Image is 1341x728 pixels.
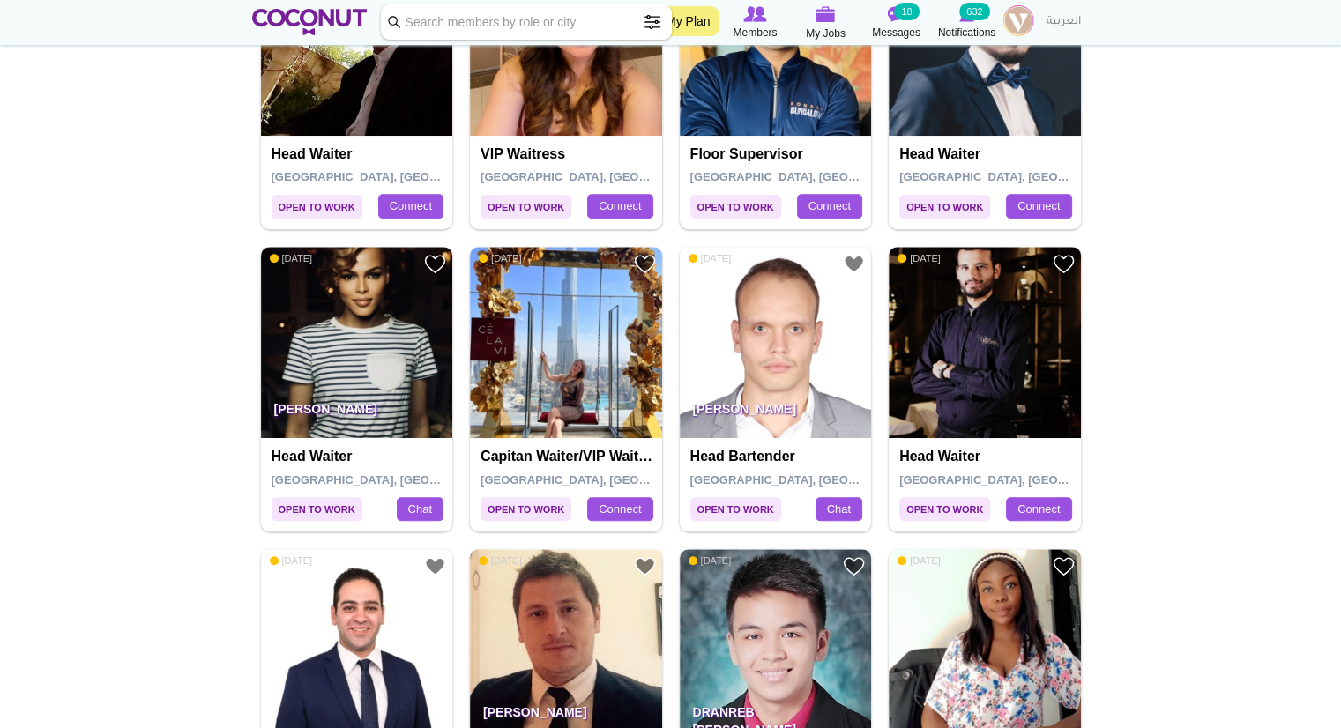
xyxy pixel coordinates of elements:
[397,497,443,522] a: Chat
[479,554,522,567] span: [DATE]
[872,24,920,41] span: Messages
[843,253,865,275] a: Add to Favourites
[272,497,362,521] span: Open to Work
[689,554,732,567] span: [DATE]
[898,252,941,264] span: [DATE]
[806,25,846,42] span: My Jobs
[424,555,446,577] a: Add to Favourites
[680,389,872,438] p: [PERSON_NAME]
[938,24,995,41] span: Notifications
[816,6,836,22] img: My Jobs
[690,497,781,521] span: Open to Work
[894,3,919,20] small: 18
[272,170,523,183] span: [GEOGRAPHIC_DATA], [GEOGRAPHIC_DATA]
[690,195,781,219] span: Open to Work
[959,3,989,20] small: 632
[272,195,362,219] span: Open to Work
[272,449,447,464] h4: Head Waiter
[261,389,453,438] p: [PERSON_NAME]
[634,253,656,275] a: Add to Favourites
[272,473,523,487] span: [GEOGRAPHIC_DATA], [GEOGRAPHIC_DATA]
[899,449,1075,464] h4: Head Waiter
[720,4,791,41] a: Browse Members Members
[481,195,571,219] span: Open to Work
[899,195,990,219] span: Open to Work
[634,555,656,577] a: Add to Favourites
[481,449,656,464] h4: Capitan Waiter/VIP Waitress
[888,6,905,22] img: Messages
[899,497,990,521] span: Open to Work
[797,194,862,219] a: Connect
[733,24,777,41] span: Members
[689,252,732,264] span: [DATE]
[690,473,942,487] span: [GEOGRAPHIC_DATA], [GEOGRAPHIC_DATA]
[899,473,1151,487] span: [GEOGRAPHIC_DATA], [GEOGRAPHIC_DATA]
[381,4,672,40] input: Search members by role or city
[481,497,571,521] span: Open to Work
[959,6,974,22] img: Notifications
[481,146,656,162] h4: VIP waitress
[898,554,941,567] span: [DATE]
[272,146,447,162] h4: Head Waiter
[899,146,1075,162] h4: Head Waiter
[424,253,446,275] a: Add to Favourites
[479,252,522,264] span: [DATE]
[690,170,942,183] span: [GEOGRAPHIC_DATA], [GEOGRAPHIC_DATA]
[1006,497,1071,522] a: Connect
[481,473,732,487] span: [GEOGRAPHIC_DATA], [GEOGRAPHIC_DATA]
[899,170,1151,183] span: [GEOGRAPHIC_DATA], [GEOGRAPHIC_DATA]
[270,554,313,567] span: [DATE]
[932,4,1002,41] a: Notifications Notifications 632
[481,170,732,183] span: [GEOGRAPHIC_DATA], [GEOGRAPHIC_DATA]
[1053,253,1075,275] a: Add to Favourites
[690,449,866,464] h4: Head Bartender
[791,4,861,42] a: My Jobs My Jobs
[816,497,862,522] a: Chat
[1053,555,1075,577] a: Add to Favourites
[587,497,652,522] a: Connect
[1006,194,1071,219] a: Connect
[252,9,368,35] img: Home
[843,555,865,577] a: Add to Favourites
[1038,4,1090,40] a: العربية
[861,4,932,41] a: Messages Messages 18
[378,194,443,219] a: Connect
[657,6,719,36] a: My Plan
[587,194,652,219] a: Connect
[270,252,313,264] span: [DATE]
[690,146,866,162] h4: Floor Supervisor
[743,6,766,22] img: Browse Members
